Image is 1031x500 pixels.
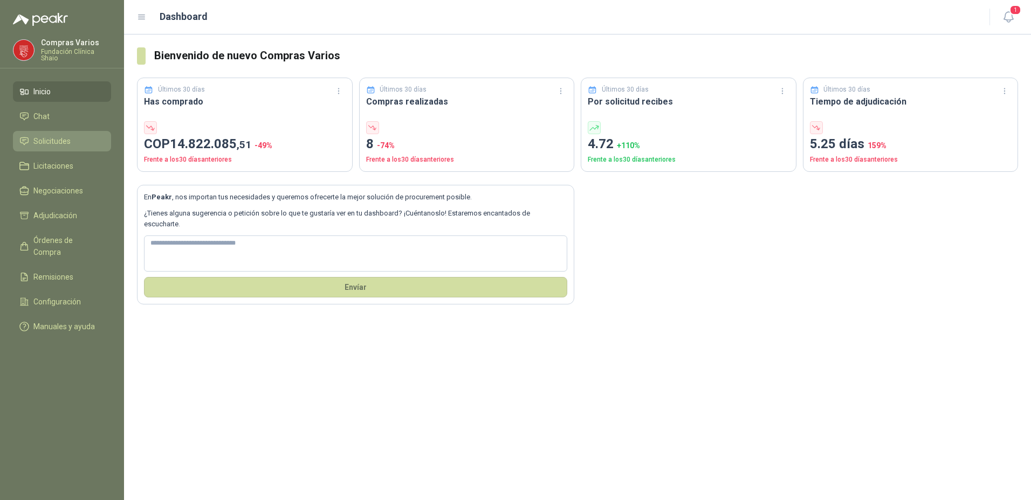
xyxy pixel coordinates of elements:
p: 5.25 días [810,134,1012,155]
p: ¿Tienes alguna sugerencia o petición sobre lo que te gustaría ver en tu dashboard? ¡Cuéntanoslo! ... [144,208,567,230]
h3: Por solicitud recibes [588,95,789,108]
p: Últimos 30 días [602,85,649,95]
p: 8 [366,134,568,155]
span: Órdenes de Compra [33,234,101,258]
span: Solicitudes [33,135,71,147]
h3: Tiempo de adjudicación [810,95,1012,108]
span: 159 % [868,141,886,150]
p: Últimos 30 días [380,85,427,95]
h3: Bienvenido de nuevo Compras Varios [154,47,1018,64]
a: Inicio [13,81,111,102]
p: Frente a los 30 días anteriores [810,155,1012,165]
p: Frente a los 30 días anteriores [588,155,789,165]
span: Licitaciones [33,160,73,172]
span: 14.822.085 [170,136,251,151]
span: Configuración [33,296,81,308]
p: Últimos 30 días [158,85,205,95]
span: Remisiones [33,271,73,283]
span: Inicio [33,86,51,98]
p: Frente a los 30 días anteriores [144,155,346,165]
a: Solicitudes [13,131,111,151]
span: -49 % [255,141,272,150]
span: Manuales y ayuda [33,321,95,332]
a: Configuración [13,291,111,312]
p: Frente a los 30 días anteriores [366,155,568,165]
span: Negociaciones [33,185,83,197]
p: COP [144,134,346,155]
img: Logo peakr [13,13,68,26]
button: Envíar [144,277,567,297]
a: Remisiones [13,267,111,287]
p: Últimos 30 días [823,85,870,95]
a: Negociaciones [13,180,111,201]
p: En , nos importan tus necesidades y queremos ofrecerte la mejor solución de procurement posible. [144,192,567,203]
h1: Dashboard [160,9,208,24]
span: 1 [1009,5,1021,15]
p: Compras Varios [41,39,111,46]
b: Peakr [152,193,172,201]
a: Adjudicación [13,205,111,226]
img: Company Logo [13,40,34,60]
h3: Compras realizadas [366,95,568,108]
span: ,51 [237,138,251,151]
p: 4.72 [588,134,789,155]
p: Fundación Clínica Shaio [41,48,111,61]
h3: Has comprado [144,95,346,108]
button: 1 [999,8,1018,27]
span: -74 % [377,141,395,150]
a: Órdenes de Compra [13,230,111,262]
span: Chat [33,110,50,122]
a: Licitaciones [13,156,111,176]
a: Manuales y ayuda [13,316,111,337]
span: + 110 % [617,141,640,150]
span: Adjudicación [33,210,77,221]
a: Chat [13,106,111,127]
